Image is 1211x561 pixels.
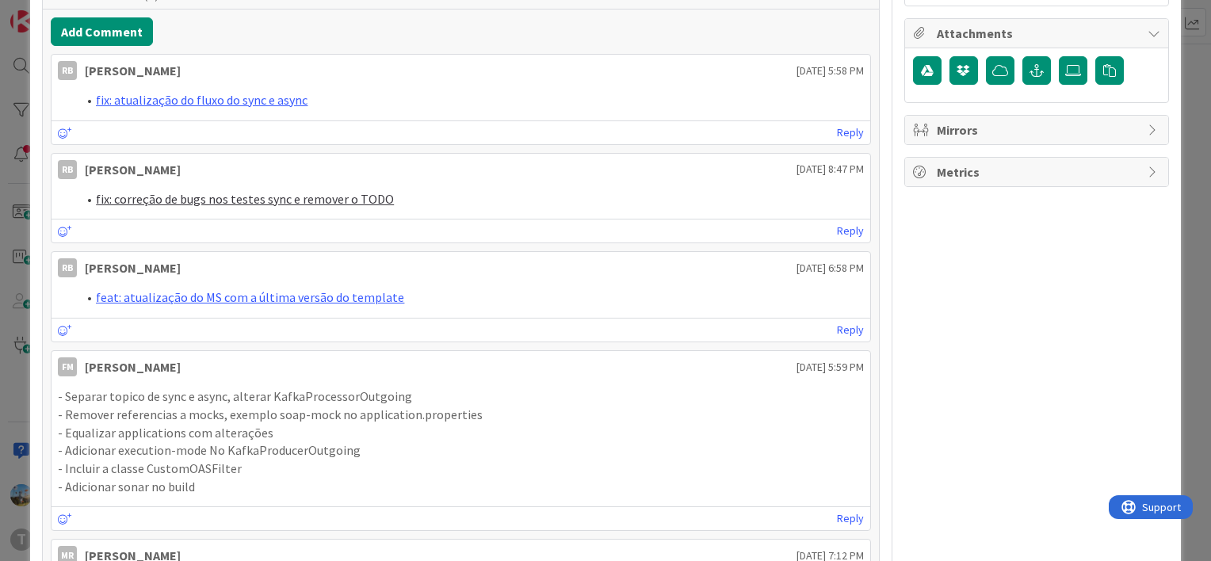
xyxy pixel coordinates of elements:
span: Metrics [937,162,1140,181]
span: Attachments [937,24,1140,43]
span: Mirrors [937,120,1140,139]
button: Add Comment [51,17,153,46]
p: - Remover referencias a mocks, exemplo soap-mock no application.properties [58,406,864,424]
div: FM [58,357,77,376]
span: [DATE] 8:47 PM [797,161,864,177]
div: RB [58,160,77,179]
p: - Incluir a classe CustomOASFilter [58,460,864,478]
p: - Separar topico de sync e async, alterar KafkaProcessorOutgoing [58,387,864,406]
a: Reply [837,221,864,241]
div: [PERSON_NAME] [85,357,181,376]
div: [PERSON_NAME] [85,160,181,179]
span: [DATE] 6:58 PM [797,260,864,277]
p: - Adicionar sonar no build [58,478,864,496]
a: feat: atualização do MS com a última versão do template [96,289,404,305]
div: [PERSON_NAME] [85,61,181,80]
p: - Adicionar execution-mode No KafkaProducerOutgoing [58,441,864,460]
a: Reply [837,509,864,529]
span: [DATE] 5:58 PM [797,63,864,79]
div: RB [58,258,77,277]
div: [PERSON_NAME] [85,258,181,277]
a: Reply [837,320,864,340]
div: RB [58,61,77,80]
a: fix: correção de bugs nos testes sync e remover o TODO [96,191,394,207]
span: Support [33,2,72,21]
p: - Equalizar applications com alterações [58,424,864,442]
span: [DATE] 5:59 PM [797,359,864,376]
a: fix: atualização do fluxo do sync e async [96,92,308,108]
a: Reply [837,123,864,143]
